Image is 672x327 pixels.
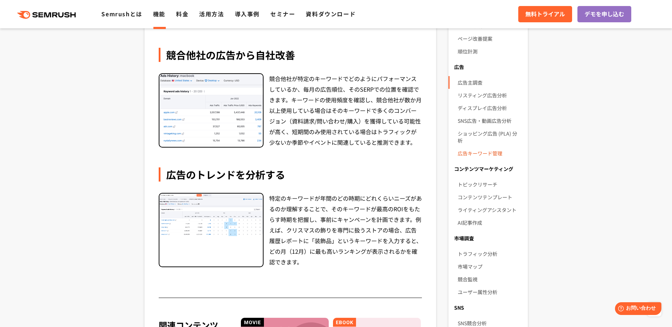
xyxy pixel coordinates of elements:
div: SNS [448,301,527,314]
div: 競合他社の広告から自社改善 [159,48,422,62]
div: 市場調査 [448,232,527,245]
div: コンテンツマーケティング [448,162,527,175]
a: セミナー [270,10,295,18]
a: 順位計測 [458,45,522,58]
a: AI記事作成 [458,216,522,229]
a: 導入事例 [235,10,260,18]
a: ディスプレイ広告分析 [458,102,522,114]
img: 広告のトレンドを分析する [159,194,263,236]
a: 広告キーワード管理 [458,147,522,160]
a: Semrushとは [101,10,142,18]
iframe: Help widget launcher [609,299,664,319]
a: リスティング広告分析 [458,89,522,102]
a: トピックリサーチ [458,178,522,191]
a: SNS広告・動画広告分析 [458,114,522,127]
a: 市場マップ [458,260,522,273]
img: 競合他社の広告から自社改善 [159,74,263,144]
span: デモを申し込む [585,10,624,19]
a: ライティングアシスタント [458,203,522,216]
a: 競合監視 [458,273,522,286]
a: トラフィック分析 [458,247,522,260]
div: 特定のキーワードが年間のどの時期にどれくらいニーズがあるのか理解することで、そのキーワードが最高のROIをもたらす時期を把握し、事前にキャンペーンを計画できます。例えば、クリスマスの飾りを専門に... [269,193,422,267]
a: ユーザー属性分析 [458,286,522,298]
span: 無料トライアル [525,10,565,19]
div: 競合他社が特定のキーワードでどのようにパフォーマンスしているか、毎月の広告順位、そのSERPでの位置を確認できます。キーワードの使用頻度を確認し、競合他社が数か月以上使用している場合はそのキーワ... [269,73,422,148]
a: 資料ダウンロード [306,10,356,18]
a: デモを申し込む [577,6,631,22]
a: ページ改善提案 [458,32,522,45]
div: 広告 [448,61,527,73]
a: 広告主調査 [458,76,522,89]
a: ショッピング広告 (PLA) 分析 [458,127,522,147]
a: 無料トライアル [518,6,572,22]
a: 料金 [176,10,188,18]
a: コンテンツテンプレート [458,191,522,203]
a: 活用方法 [199,10,224,18]
div: 広告のトレンドを分析する [159,167,422,182]
a: 機能 [153,10,165,18]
